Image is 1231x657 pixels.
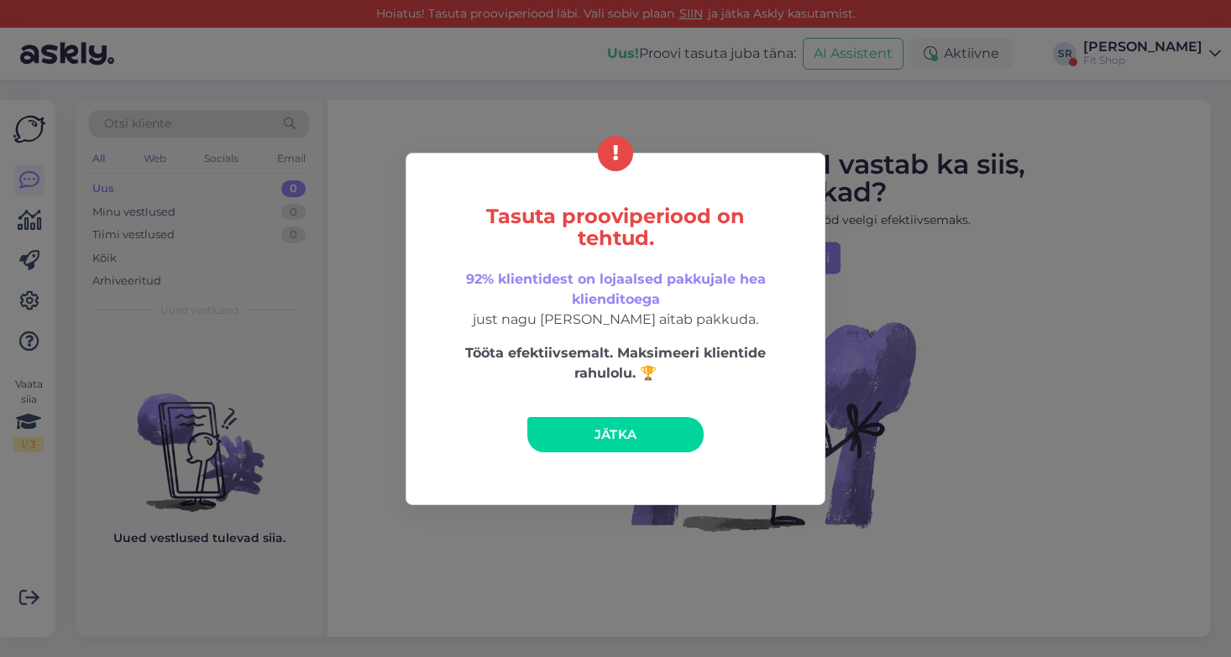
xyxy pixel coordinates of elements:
p: Tööta efektiivsemalt. Maksimeeri klientide rahulolu. 🏆 [442,343,789,383]
span: 92% klientidest on lojaalsed pakkujale hea klienditoega [466,271,766,307]
p: just nagu [PERSON_NAME] aitab pakkuda. [442,269,789,330]
a: Jätka [527,417,704,452]
span: Jätka [595,426,637,442]
h5: Tasuta prooviperiood on tehtud. [442,206,789,249]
